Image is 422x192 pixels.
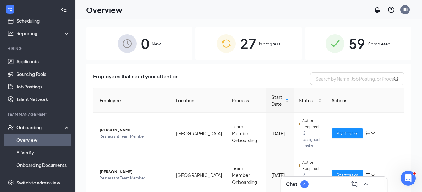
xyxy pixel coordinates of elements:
[403,7,408,12] div: BB
[374,6,381,13] svg: Notifications
[271,93,284,107] span: Start Date
[271,172,288,179] div: [DATE]
[8,124,14,131] svg: UserCheck
[302,159,321,172] span: Action Required
[171,88,227,113] th: Location
[152,41,161,47] span: New
[16,159,70,171] a: Onboarding Documents
[100,127,166,133] span: [PERSON_NAME]
[366,131,371,136] span: bars
[372,179,382,189] button: Minimize
[16,68,70,80] a: Sourcing Tools
[8,179,14,186] svg: Settings
[86,4,122,15] h1: Overview
[16,179,60,186] div: Switch to admin view
[373,180,381,188] svg: Minimize
[401,171,416,186] iframe: Intercom live chat
[8,112,69,117] div: Team Management
[299,97,317,104] span: Status
[371,131,375,136] span: down
[16,124,65,131] div: Onboarding
[361,179,371,189] button: ChevronUp
[16,14,70,27] a: Scheduling
[349,179,359,189] button: ComposeMessage
[93,88,171,113] th: Employee
[16,146,70,159] a: E-Verify
[16,80,70,93] a: Job Postings
[271,130,288,137] div: [DATE]
[362,180,370,188] svg: ChevronUp
[100,133,166,140] span: Restaurant Team Member
[259,41,281,47] span: In progress
[7,6,13,13] svg: WorkstreamLogo
[16,93,70,105] a: Talent Network
[294,88,326,113] th: Status
[286,181,297,188] h3: Chat
[171,113,227,154] td: [GEOGRAPHIC_DATA]
[16,134,70,146] a: Overview
[227,88,266,113] th: Process
[337,130,358,137] span: Start tasks
[8,46,69,51] div: Hiring
[227,113,266,154] td: Team Member Onboarding
[387,6,395,13] svg: QuestionInfo
[8,30,14,36] svg: Analysis
[303,130,321,149] span: 2 assigned tasks
[303,182,306,187] div: 4
[310,72,404,85] input: Search by Name, Job Posting, or Process
[371,173,375,177] span: down
[303,172,321,191] span: 3 assigned tasks
[302,118,321,130] span: Action Required
[337,172,358,179] span: Start tasks
[100,175,166,181] span: Restaurant Team Member
[351,180,358,188] svg: ComposeMessage
[326,88,404,113] th: Actions
[93,72,178,85] span: Employees that need your attention
[368,41,391,47] span: Completed
[16,55,70,68] a: Applicants
[349,33,365,54] span: 59
[16,171,70,184] a: Activity log
[16,30,70,36] div: Reporting
[332,128,363,138] button: Start tasks
[366,173,371,178] span: bars
[332,170,363,180] button: Start tasks
[240,33,256,54] span: 27
[100,169,166,175] span: [PERSON_NAME]
[141,33,149,54] span: 0
[61,7,67,13] svg: Collapse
